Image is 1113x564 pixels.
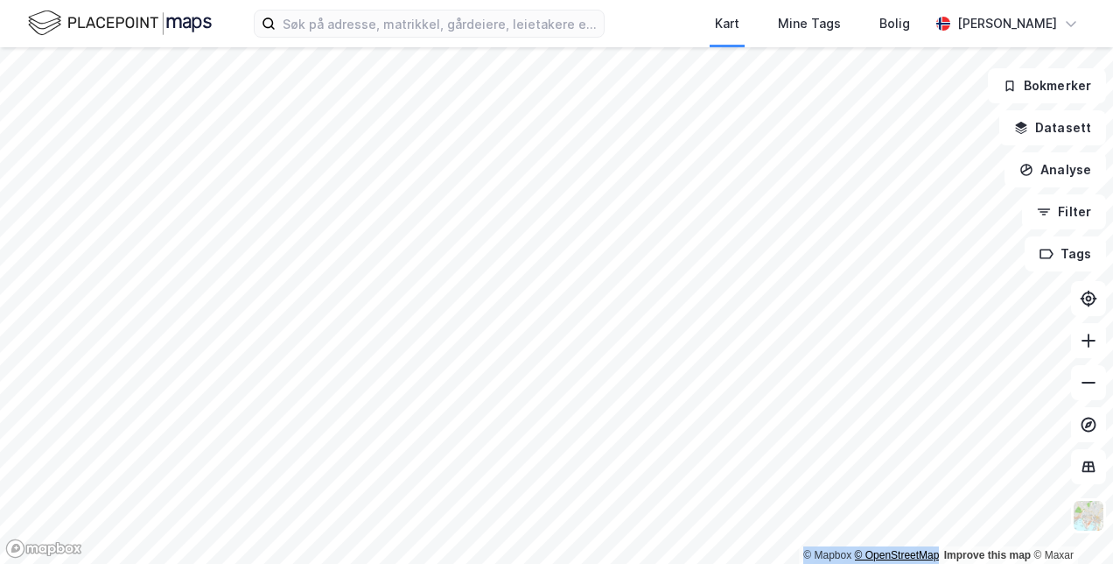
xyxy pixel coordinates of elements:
[1022,194,1106,229] button: Filter
[276,11,604,37] input: Søk på adresse, matrikkel, gårdeiere, leietakere eller personer
[999,110,1106,145] button: Datasett
[5,539,82,559] a: Mapbox homepage
[1004,152,1106,187] button: Analyse
[957,13,1057,34] div: [PERSON_NAME]
[715,13,739,34] div: Kart
[1025,236,1106,271] button: Tags
[879,13,910,34] div: Bolig
[803,549,851,561] a: Mapbox
[1025,480,1113,564] iframe: Chat Widget
[778,13,841,34] div: Mine Tags
[28,8,212,39] img: logo.f888ab2527a4732fd821a326f86c7f29.svg
[855,549,940,561] a: OpenStreetMap
[988,68,1106,103] button: Bokmerker
[944,549,1031,561] a: Improve this map
[1025,480,1113,564] div: Kontrollprogram for chat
